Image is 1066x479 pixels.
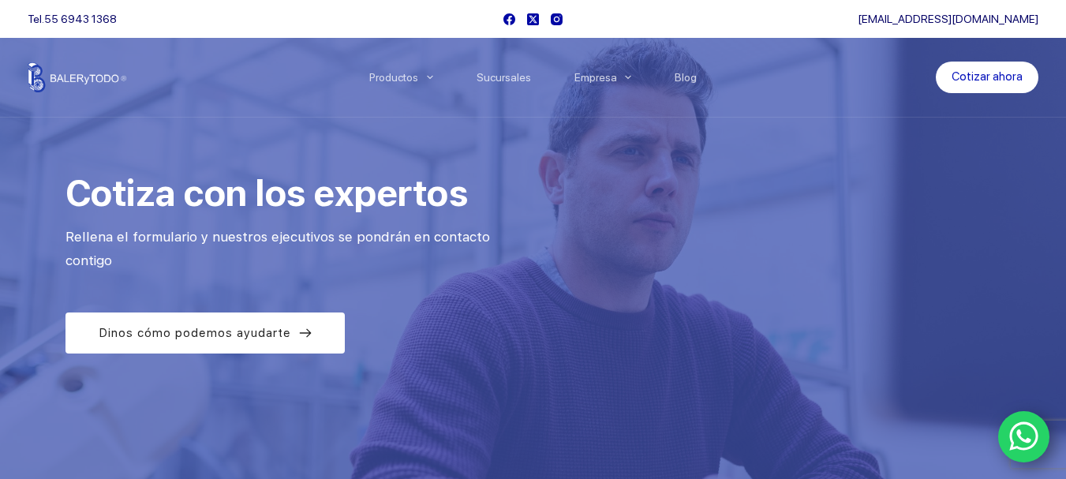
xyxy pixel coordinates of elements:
a: Dinos cómo podemos ayudarte [65,312,345,354]
span: Rellena el formulario y nuestros ejecutivos se pondrán en contacto contigo [65,229,494,269]
img: Balerytodo [28,62,126,92]
span: Cotiza con los expertos [65,171,468,215]
a: Facebook [503,13,515,25]
a: Instagram [551,13,563,25]
a: [EMAIL_ADDRESS][DOMAIN_NAME] [858,13,1038,25]
span: Dinos cómo podemos ayudarte [99,324,291,342]
a: 55 6943 1368 [44,13,117,25]
span: Tel. [28,13,117,25]
a: Cotizar ahora [936,62,1038,93]
a: WhatsApp [998,411,1050,463]
a: X (Twitter) [527,13,539,25]
nav: Menu Principal [347,38,719,117]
